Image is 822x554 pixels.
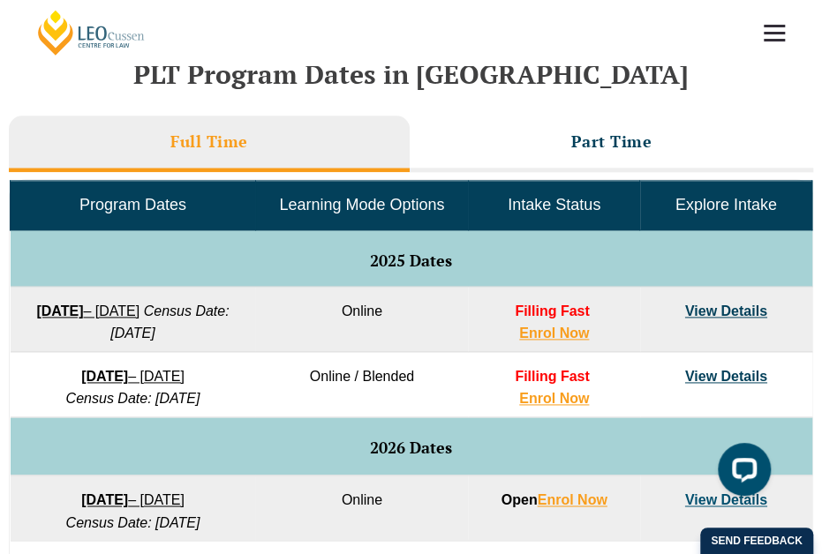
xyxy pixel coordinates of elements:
[170,131,248,152] h3: Full Time
[538,492,607,507] a: Enrol Now
[519,326,589,341] a: Enrol Now
[255,287,468,352] td: Online
[685,303,767,318] a: View Details
[66,391,200,406] em: Census Date: [DATE]
[515,369,589,384] span: Filling Fast
[685,492,767,507] a: View Details
[81,492,128,507] strong: [DATE]
[370,437,452,458] span: 2026 Dates
[110,303,229,341] em: Census Date: [DATE]
[501,492,607,507] strong: Open
[81,492,185,507] a: [DATE]– [DATE]
[675,196,777,213] span: Explore Intake
[508,196,600,213] span: Intake Status
[35,9,147,56] a: [PERSON_NAME] Centre for Law
[279,196,444,213] span: Learning Mode Options
[36,303,83,318] strong: [DATE]
[519,391,589,406] a: Enrol Now
[66,514,200,529] em: Census Date: [DATE]
[685,369,767,384] a: View Details
[36,303,140,318] a: [DATE]– [DATE]
[255,475,468,540] td: Online
[571,131,652,152] h3: Part Time
[370,250,452,271] span: 2025 Dates
[704,436,778,510] iframe: LiveChat chat widget
[81,369,185,384] a: [DATE]– [DATE]
[79,196,186,213] span: Program Dates
[255,352,468,417] td: Online / Blended
[81,369,128,384] strong: [DATE]
[515,303,589,318] span: Filling Fast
